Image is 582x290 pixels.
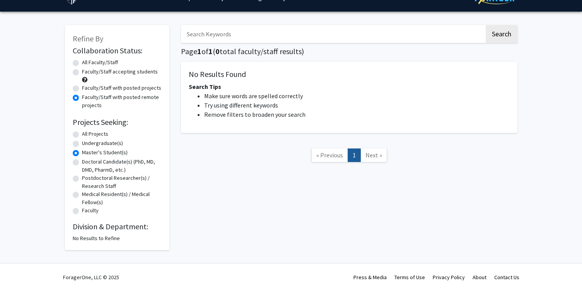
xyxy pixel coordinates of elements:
span: Search Tips [189,83,221,90]
button: Search [486,25,517,43]
h2: Division & Department: [73,222,162,231]
input: Search Keywords [181,25,485,43]
span: Refine By [73,34,103,43]
label: Faculty [82,206,99,215]
h2: Collaboration Status: [73,46,162,55]
label: Faculty/Staff with posted remote projects [82,93,162,109]
div: No Results to Refine [73,234,162,242]
a: Terms of Use [394,274,425,281]
a: Next Page [360,148,387,162]
span: 1 [208,46,213,56]
label: Medical Resident(s) / Medical Fellow(s) [82,190,162,206]
span: « Previous [316,151,343,159]
label: All Projects [82,130,108,138]
h5: No Results Found [189,70,510,79]
label: Master's Student(s) [82,148,128,157]
a: About [473,274,486,281]
a: Contact Us [494,274,519,281]
label: Faculty/Staff with posted projects [82,84,161,92]
span: 0 [215,46,220,56]
label: Postdoctoral Researcher(s) / Research Staff [82,174,162,190]
label: Undergraduate(s) [82,139,123,147]
span: Next » [365,151,382,159]
h1: Page of ( total faculty/staff results) [181,47,517,56]
iframe: Chat [6,255,33,284]
a: 1 [348,148,361,162]
nav: Page navigation [181,141,517,172]
li: Remove filters to broaden your search [204,110,510,119]
a: Press & Media [353,274,387,281]
label: Doctoral Candidate(s) (PhD, MD, DMD, PharmD, etc.) [82,158,162,174]
a: Privacy Policy [433,274,465,281]
label: All Faculty/Staff [82,58,118,67]
h2: Projects Seeking: [73,118,162,127]
span: 1 [197,46,201,56]
a: Previous Page [311,148,348,162]
li: Make sure words are spelled correctly [204,91,510,101]
label: Faculty/Staff accepting students [82,68,158,76]
li: Try using different keywords [204,101,510,110]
